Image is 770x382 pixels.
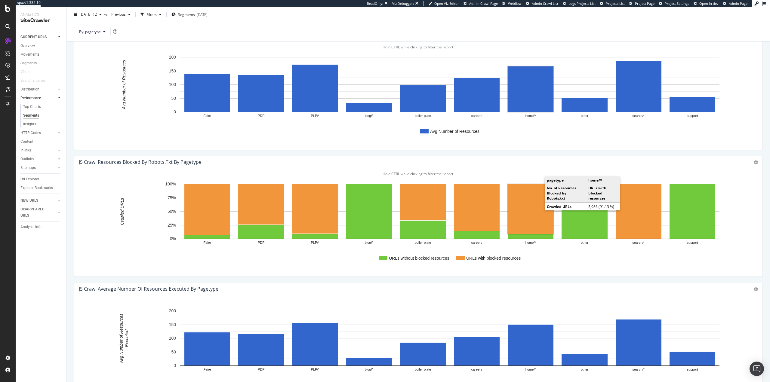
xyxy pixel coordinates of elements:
[545,176,586,184] td: pagetype
[502,1,522,6] a: Webflow
[146,12,157,17] div: Filters
[415,114,431,118] text: boiler-plate
[20,69,29,75] div: Visits
[20,224,42,230] div: Analysis Info
[20,206,56,219] a: DISAPPEARED URLS
[79,29,101,34] span: By: pagetype
[204,368,211,371] text: Faire
[633,368,645,371] text: search/*
[389,256,449,261] text: URLs without blocked resources
[311,241,319,244] text: PLP/*
[20,224,62,230] a: Analysis Info
[311,114,319,118] text: PLP/*
[600,1,625,6] a: Projects List
[20,185,62,191] a: Explorer Bookmarks
[545,203,586,210] td: Crawled URLs
[754,287,758,291] i: Options
[109,12,126,17] span: Previous
[687,241,698,244] text: support
[20,156,34,162] div: Outlinks
[20,176,39,182] div: Url Explorer
[20,139,62,145] a: Content
[258,114,265,118] text: PDP
[466,256,521,261] text: URLs with blocked resources
[197,12,208,17] div: [DATE]
[104,12,109,17] span: vs
[581,368,588,371] text: other
[23,104,62,110] a: Top Charts
[170,236,176,241] text: 0%
[586,184,620,202] td: URLs with blocked resources
[20,69,35,75] a: Visits
[169,322,176,327] text: 150
[20,156,56,162] a: Outlinks
[80,12,97,17] span: 2025 Aug. 4th #2
[365,114,374,118] text: blog/*
[659,1,689,6] a: Project Settings
[20,34,56,40] a: CURRENT URLS
[119,314,124,363] text: Avg Number of Resources
[469,1,498,6] span: Admin Crawl Page
[169,308,176,313] text: 200
[171,350,176,354] text: 50
[20,165,56,171] a: Sitemaps
[79,285,218,293] h4: JS Crawl Average Number of Resources Executed by pagetype
[20,78,45,84] div: Search Engines
[258,368,265,371] text: PDP
[20,86,39,93] div: Distribution
[415,241,431,244] text: boiler-plate
[568,1,596,6] span: Logs Projects List
[79,158,202,166] h4: JS Crawl Resources blocked by robots.txt by pagetype
[20,130,41,136] div: HTTP Codes
[754,160,758,164] i: Options
[20,197,38,204] div: NEW URLS
[79,178,753,272] div: A chart.
[723,1,747,6] a: Admin Page
[23,112,39,119] div: Segments
[20,43,35,49] div: Overview
[165,182,176,186] text: 100%
[72,10,104,19] button: [DATE] #2
[20,147,31,154] div: Inlinks
[586,176,620,184] td: home/*
[581,241,588,244] text: other
[606,1,625,6] span: Projects List
[20,43,62,49] a: Overview
[20,12,62,17] div: Analytics
[532,1,558,6] span: Admin Crawl List
[526,1,558,6] a: Admin Crawl List
[428,1,459,6] a: Open Viz Editor
[20,185,53,191] div: Explorer Bookmarks
[168,209,176,214] text: 50%
[169,10,210,19] button: Segments[DATE]
[20,165,36,171] div: Sitemaps
[586,203,620,210] td: 5,986 (91.13 %)
[178,12,195,17] span: Segments
[20,51,39,58] div: Movements
[545,184,586,202] td: No. of Resources Blocked by Robots.txt
[20,139,33,145] div: Content
[471,368,482,371] text: careers
[665,1,689,6] span: Project Settings
[23,121,36,127] div: Insights
[729,1,747,6] span: Admin Page
[430,129,479,134] text: Avg Number of Resources
[20,130,56,136] a: HTTP Codes
[563,1,596,6] a: Logs Projects List
[464,1,498,6] a: Admin Crawl Page
[20,95,41,101] div: Performance
[23,104,41,110] div: Top Charts
[525,241,536,244] text: home/*
[434,1,459,6] span: Open Viz Editor
[687,368,698,371] text: support
[525,368,536,371] text: home/*
[20,95,56,101] a: Performance
[20,34,47,40] div: CURRENT URLS
[508,1,522,6] span: Webflow
[169,336,176,341] text: 100
[120,198,125,225] text: Crawled URLs
[138,10,164,19] button: Filters
[174,363,176,368] text: 0
[415,368,431,371] text: boiler-plate
[365,368,374,371] text: blog/*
